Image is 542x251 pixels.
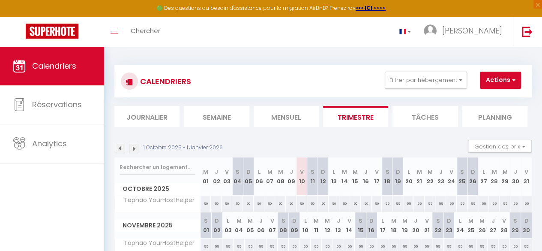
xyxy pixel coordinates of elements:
th: 11 [311,212,322,239]
span: Chercher [131,26,160,35]
th: 17 [371,157,382,196]
div: 55 [478,196,489,212]
span: Calendriers [32,60,76,71]
abbr: M [267,168,272,176]
abbr: V [270,217,274,225]
abbr: D [321,168,325,176]
a: Chercher [124,17,167,47]
th: 05 [245,212,256,239]
abbr: M [428,168,433,176]
div: 55 [382,196,392,212]
th: 28 [489,157,500,196]
div: 50 [318,196,329,212]
th: 10 [296,157,307,196]
th: 06 [255,212,267,239]
abbr: M [278,168,283,176]
div: 55 [425,196,435,212]
th: 03 [222,212,234,239]
th: 24 [454,212,465,239]
div: 55 [467,196,478,212]
th: 07 [267,212,278,239]
div: 55 [500,196,510,212]
abbr: J [289,168,293,176]
th: 12 [322,212,333,239]
button: Gestion des prix [468,140,532,153]
abbr: M [353,168,358,176]
abbr: D [369,217,374,225]
th: 19 [399,212,410,239]
abbr: S [513,217,517,225]
abbr: L [304,217,306,225]
span: Taphao YourHostHelper [116,196,197,205]
abbr: V [502,217,506,225]
span: Analytics [32,138,67,149]
input: Rechercher un logement... [120,160,195,175]
th: 05 [243,157,254,196]
div: 55 [435,196,446,212]
th: 17 [377,212,388,239]
th: 23 [443,212,455,239]
div: 55 [414,196,425,212]
th: 29 [509,212,521,239]
th: 02 [211,212,222,239]
button: Filtrer par hébergement [385,72,467,89]
abbr: M [468,217,473,225]
abbr: M [502,168,507,176]
abbr: V [374,168,378,176]
abbr: M [248,217,253,225]
abbr: J [414,217,417,225]
span: Novembre 2025 [115,219,200,232]
li: Semaine [184,106,249,127]
div: 50 [232,196,243,212]
th: 25 [457,157,467,196]
abbr: L [381,217,384,225]
th: 15 [350,157,361,196]
li: Planning [462,106,527,127]
abbr: S [236,168,240,176]
th: 08 [278,212,289,239]
abbr: S [385,168,389,176]
img: logout [522,26,533,37]
li: Journalier [114,106,180,127]
div: 50 [201,196,211,212]
a: ... [PERSON_NAME] [417,17,513,47]
abbr: D [524,217,528,225]
th: 20 [410,212,421,239]
th: 19 [392,157,403,196]
span: Réservations [32,99,82,110]
div: 50 [350,196,361,212]
span: Octobre 2025 [115,183,200,195]
th: 03 [222,157,232,196]
abbr: L [458,217,461,225]
div: 55 [457,196,467,212]
abbr: M [479,217,485,225]
div: 55 [510,196,521,212]
abbr: M [391,217,396,225]
abbr: M [237,217,242,225]
div: 50 [361,196,371,212]
abbr: L [482,168,485,176]
abbr: D [292,217,296,225]
th: 20 [403,157,414,196]
th: 12 [318,157,329,196]
abbr: M [402,217,407,225]
abbr: L [407,168,410,176]
th: 27 [488,212,499,239]
span: [PERSON_NAME] [442,25,502,36]
div: 50 [243,196,254,212]
abbr: M [203,168,208,176]
th: 23 [435,157,446,196]
abbr: D [215,217,219,225]
th: 09 [286,157,296,196]
div: 50 [307,196,318,212]
th: 21 [421,212,432,239]
th: 14 [344,212,355,239]
abbr: S [436,217,440,225]
div: 50 [275,196,286,212]
abbr: J [337,217,340,225]
th: 13 [333,212,344,239]
abbr: V [425,217,429,225]
div: 50 [296,196,307,212]
th: 25 [465,212,476,239]
div: 50 [286,196,296,212]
